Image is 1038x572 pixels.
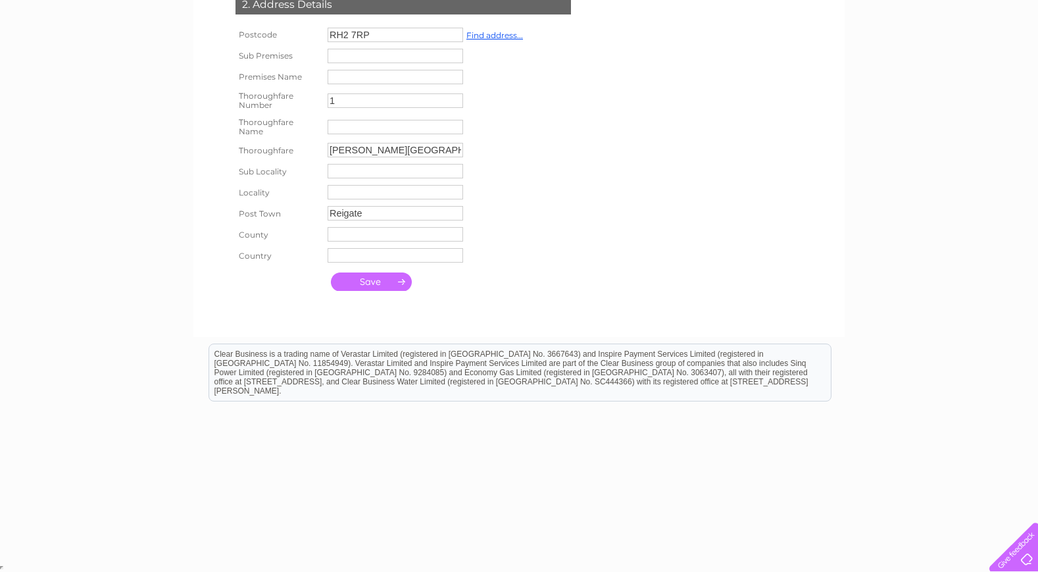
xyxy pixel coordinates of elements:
[466,30,523,40] a: Find address...
[209,7,831,64] div: Clear Business is a trading name of Verastar Limited (registered in [GEOGRAPHIC_DATA] No. 3667643...
[790,7,881,23] a: 0333 014 3131
[232,88,324,114] th: Thoroughfare Number
[232,140,324,161] th: Thoroughfare
[839,56,868,66] a: Energy
[331,273,412,291] input: Submit
[232,161,324,182] th: Sub Locality
[232,24,324,45] th: Postcode
[232,66,324,88] th: Premises Name
[232,224,324,245] th: County
[806,56,831,66] a: Water
[232,114,324,140] th: Thoroughfare Name
[951,56,983,66] a: Contact
[232,245,324,266] th: Country
[232,45,324,66] th: Sub Premises
[36,34,103,74] img: logo.png
[232,182,324,203] th: Locality
[232,203,324,224] th: Post Town
[876,56,916,66] a: Telecoms
[995,56,1026,66] a: Log out
[924,56,943,66] a: Blog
